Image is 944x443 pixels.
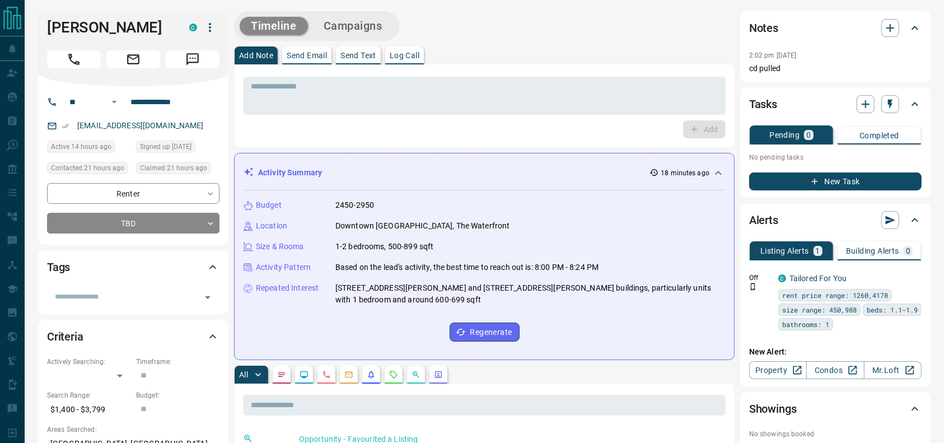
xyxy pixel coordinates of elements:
p: Pending [769,131,800,139]
div: Renter [47,183,219,204]
p: 1 [816,247,820,255]
h2: Tasks [749,95,777,113]
p: Send Email [287,52,327,59]
span: Signed up [DATE] [140,141,191,152]
p: No pending tasks [749,149,922,166]
p: Building Alerts [846,247,899,255]
p: Add Note [239,52,273,59]
span: beds: 1.1-1.9 [867,304,918,315]
svg: Notes [277,370,286,379]
p: Location [256,220,287,232]
p: 2450-2950 [335,199,374,211]
p: New Alert: [749,346,922,358]
span: Message [166,50,219,68]
button: Open [108,95,121,109]
p: Off [749,273,772,283]
div: Showings [749,395,922,422]
p: 0 [806,131,811,139]
span: rent price range: 1260,4178 [782,290,888,301]
div: Tags [47,254,219,281]
div: Notes [749,15,922,41]
a: Property [749,361,807,379]
a: Tailored For You [789,274,847,283]
h2: Showings [749,400,797,418]
div: condos.ca [778,274,786,282]
svg: Opportunities [412,370,420,379]
svg: Agent Actions [434,370,443,379]
p: Actively Searching: [47,357,130,367]
div: Alerts [749,207,922,234]
h2: Alerts [749,211,778,229]
p: 1-2 bedrooms, 500-899 sqft [335,241,433,253]
svg: Calls [322,370,331,379]
p: All [239,371,248,379]
div: Tue Aug 05 2025 [136,141,219,156]
div: Wed Aug 13 2025 [136,162,219,178]
p: Activity Pattern [256,262,311,273]
p: Size & Rooms [256,241,304,253]
p: cd pulled [749,63,922,74]
p: Based on the lead's activity, the best time to reach out is: 8:00 PM - 8:24 PM [335,262,599,273]
button: Open [200,290,216,305]
span: Contacted 21 hours ago [51,162,124,174]
p: Activity Summary [258,167,322,179]
svg: Lead Browsing Activity [300,370,309,379]
button: New Task [749,172,922,190]
svg: Listing Alerts [367,370,376,379]
h1: [PERSON_NAME] [47,18,172,36]
button: Regenerate [450,323,520,342]
button: Campaigns [312,17,394,35]
p: 0 [906,247,910,255]
div: Activity Summary18 minutes ago [244,162,725,183]
div: TBD [47,213,219,234]
h2: Tags [47,258,70,276]
span: size range: 450,988 [782,304,857,315]
div: Tasks [749,91,922,118]
a: Condos [806,361,864,379]
p: Repeated Interest [256,282,319,294]
div: Criteria [47,323,219,350]
a: Mr.Loft [864,361,922,379]
svg: Emails [344,370,353,379]
p: Areas Searched: [47,425,219,435]
p: $1,400 - $3,799 [47,400,130,419]
svg: Requests [389,370,398,379]
p: Budget [256,199,282,211]
p: Completed [859,132,899,139]
button: Timeline [240,17,308,35]
svg: Push Notification Only [749,283,757,291]
p: Log Call [390,52,419,59]
div: condos.ca [189,24,197,31]
span: Email [106,50,160,68]
p: Send Text [340,52,376,59]
span: bathrooms: 1 [782,319,829,330]
p: Listing Alerts [760,247,809,255]
p: Timeframe: [136,357,219,367]
p: [STREET_ADDRESS][PERSON_NAME] and [STREET_ADDRESS][PERSON_NAME] buildings, particularly units wit... [335,282,725,306]
span: Call [47,50,101,68]
p: 2:02 pm [DATE] [749,52,797,59]
p: Search Range: [47,390,130,400]
span: Claimed 21 hours ago [140,162,207,174]
p: Downtown [GEOGRAPHIC_DATA], The Waterfront [335,220,510,232]
div: Wed Aug 13 2025 [47,162,130,178]
div: Wed Aug 13 2025 [47,141,130,156]
a: [EMAIL_ADDRESS][DOMAIN_NAME] [77,121,204,130]
p: Budget: [136,390,219,400]
span: Active 14 hours ago [51,141,111,152]
h2: Notes [749,19,778,37]
p: 18 minutes ago [661,168,709,178]
h2: Criteria [47,328,83,346]
svg: Email Verified [62,122,69,130]
p: No showings booked [749,429,922,439]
